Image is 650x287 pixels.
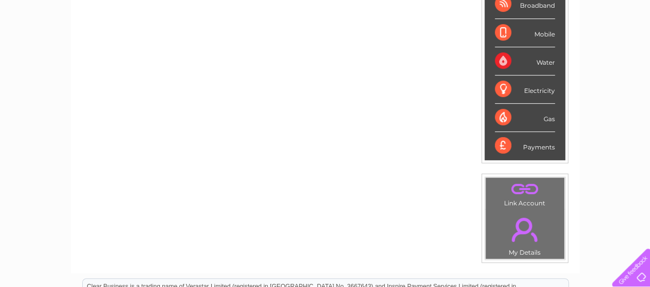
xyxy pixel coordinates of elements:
[485,177,565,209] td: Link Account
[582,44,607,51] a: Contact
[561,44,575,51] a: Blog
[456,5,527,18] a: 0333 014 3131
[469,44,489,51] a: Water
[524,44,554,51] a: Telecoms
[488,180,562,198] a: .
[495,104,555,132] div: Gas
[495,75,555,104] div: Electricity
[616,44,640,51] a: Log out
[495,19,555,47] div: Mobile
[83,6,568,50] div: Clear Business is a trading name of Verastar Limited (registered in [GEOGRAPHIC_DATA] No. 3667643...
[495,44,517,51] a: Energy
[495,47,555,75] div: Water
[488,212,562,247] a: .
[495,132,555,160] div: Payments
[485,209,565,259] td: My Details
[23,27,75,58] img: logo.png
